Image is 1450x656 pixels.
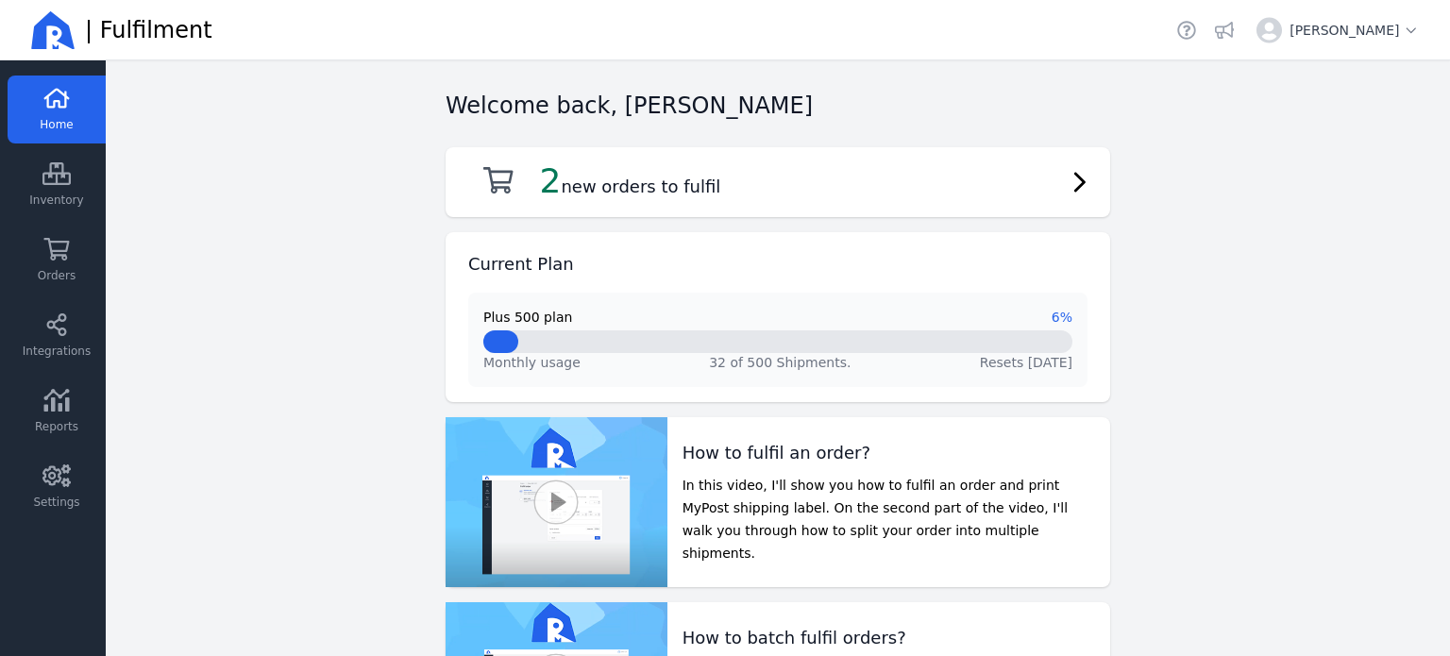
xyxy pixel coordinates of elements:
[35,419,78,434] span: Reports
[483,308,572,327] span: Plus 500 plan
[980,355,1072,370] span: Resets [DATE]
[38,268,76,283] span: Orders
[1173,17,1200,43] a: Helpdesk
[483,353,581,372] span: Monthly usage
[540,161,562,200] span: 2
[33,495,79,510] span: Settings
[23,344,91,359] span: Integrations
[709,355,851,370] span: 32 of 500 Shipments.
[468,251,574,278] h2: Current Plan
[540,162,721,200] h2: new orders to fulfil
[446,91,813,121] h2: Welcome back, [PERSON_NAME]
[1290,21,1420,40] span: [PERSON_NAME]
[30,8,76,53] img: Ricemill Logo
[1249,9,1427,51] button: [PERSON_NAME]
[1052,308,1072,327] span: 6%
[85,15,212,45] span: | Fulfilment
[40,117,73,132] span: Home
[683,440,1095,466] h2: How to fulfil an order?
[29,193,83,208] span: Inventory
[683,474,1095,564] p: In this video, I'll show you how to fulfil an order and print MyPost shipping label. On the secon...
[683,625,1095,651] h2: How to batch fulfil orders?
